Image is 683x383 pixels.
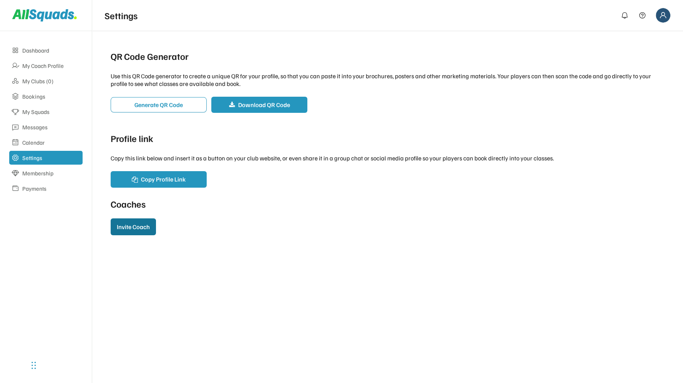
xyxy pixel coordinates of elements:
[22,78,80,85] div: My Clubs (0)
[111,218,156,235] button: Invite Coach
[111,197,146,211] div: Coaches
[111,97,207,112] button: Generate QR Code
[111,154,554,162] div: Copy this link below and insert it as a button on your club website, or even share it in a group ...
[111,171,207,187] button: Copy Profile Link
[111,49,189,63] div: QR Code Generator
[104,8,138,22] div: Settings
[22,139,80,146] div: Calendar
[211,97,307,113] button: Download QR Code
[656,8,670,23] img: Frame%2018.svg
[111,72,665,87] div: Use this QR Code generator to create a unique QR for your profile, so that you can paste it into ...
[22,108,80,116] div: My Squads
[22,185,80,192] div: Payments
[111,131,153,145] div: Profile link
[22,62,80,69] div: My Coach Profile
[238,101,290,108] span: Download QR Code
[22,93,80,100] div: Bookings
[141,176,186,183] span: Copy Profile Link
[22,170,80,177] div: Membership
[22,124,80,131] div: Messages
[22,47,80,54] div: Dashboard
[22,154,80,162] div: Settings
